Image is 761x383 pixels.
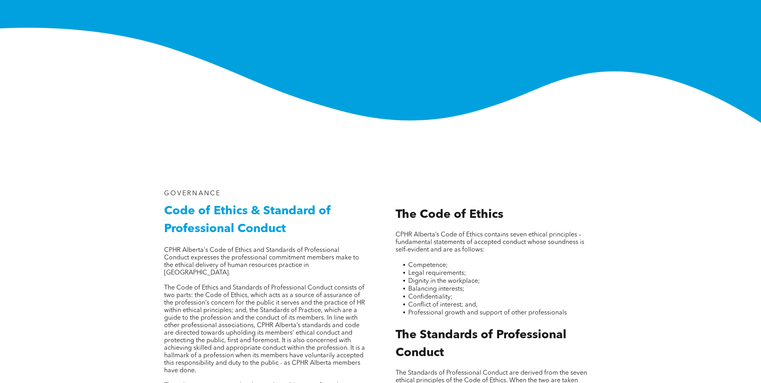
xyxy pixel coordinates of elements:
span: Balancing interests; [408,286,465,292]
span: Competence; [408,262,448,269]
span: The Code of Ethics [396,209,503,221]
span: CPHR Alberta’s Code of Ethics contains seven ethical principles – fundamental statements of accep... [396,232,584,253]
span: The Standards of Professional Conduct [396,329,566,359]
span: CPHR Alberta's Code of Ethics and Standards of Professional Conduct expresses the professional co... [164,247,359,276]
span: The Code of Ethics and Standards of Professional Conduct consists of two parts: the Code of Ethic... [164,285,365,374]
span: Legal requirements; [408,270,466,276]
span: Code of Ethics & Standard of Professional Conduct [164,205,331,235]
span: Dignity in the workplace; [408,278,480,284]
span: Confidentiality; [408,294,453,300]
span: Professional growth and support of other professionals [408,310,567,316]
span: GOVERNANCE [164,191,221,197]
span: Conflict of interest; and, [408,302,478,308]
